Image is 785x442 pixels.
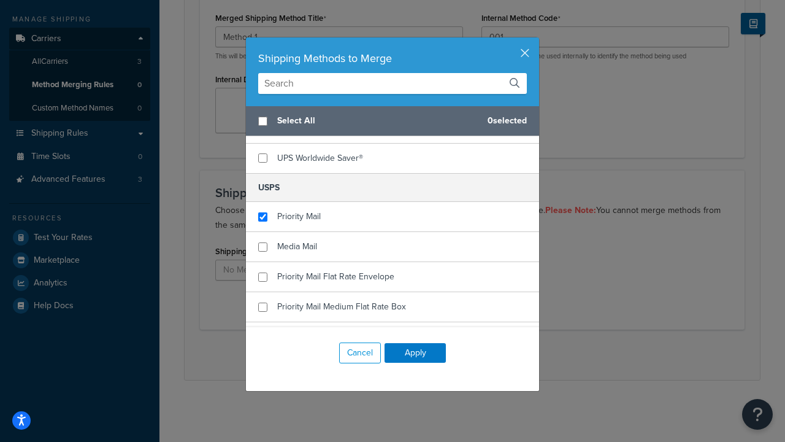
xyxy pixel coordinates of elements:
[339,343,381,363] button: Cancel
[246,106,539,136] div: 0 selected
[277,300,406,313] span: Priority Mail Medium Flat Rate Box
[277,270,394,283] span: Priority Mail Flat Rate Envelope
[277,210,321,223] span: Priority Mail
[258,73,527,94] input: Search
[385,343,446,363] button: Apply
[246,173,539,202] h5: USPS
[277,152,363,165] span: UPS Worldwide Saver®
[258,50,527,67] div: Shipping Methods to Merge
[277,112,478,130] span: Select All
[277,240,317,253] span: Media Mail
